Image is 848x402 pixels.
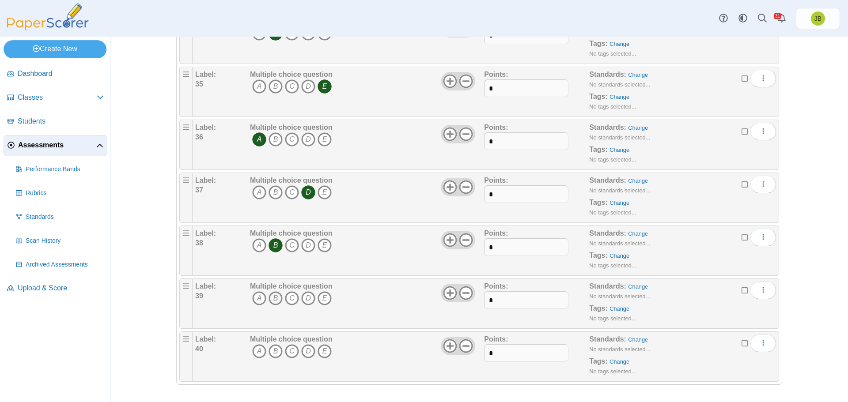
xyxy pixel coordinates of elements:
i: B [269,185,283,199]
a: Rubrics [12,183,107,204]
i: B [269,238,283,252]
b: Tags: [589,199,607,206]
a: Create New [4,40,106,58]
b: Multiple choice question [250,177,333,184]
span: Upload & Score [18,283,104,293]
b: Label: [195,71,216,78]
b: Standards: [589,335,626,343]
a: Change [628,230,648,237]
small: No tags selected... [589,50,636,57]
a: Change [609,147,629,153]
i: E [318,132,332,147]
b: Multiple choice question [250,335,333,343]
b: Label: [195,124,216,131]
a: Dashboard [4,64,107,85]
i: C [285,291,299,305]
div: Drag handle [179,278,193,329]
i: D [301,344,315,358]
a: Alerts [772,9,791,28]
a: Upload & Score [4,278,107,299]
span: Classes [18,93,97,102]
div: Drag handle [179,67,193,117]
i: A [252,238,266,252]
a: Scan History [12,230,107,252]
b: Multiple choice question [250,282,333,290]
a: Archived Assessments [12,254,107,275]
a: Change [628,71,648,78]
i: C [285,344,299,358]
a: Change [609,94,629,100]
a: Change [628,336,648,343]
span: Assessments [18,140,96,150]
b: Standards: [589,177,626,184]
b: Tags: [589,93,607,100]
b: Standards: [589,282,626,290]
button: More options [750,334,776,352]
i: C [285,132,299,147]
b: 38 [195,239,203,247]
b: Label: [195,335,216,343]
i: D [301,132,315,147]
i: C [285,238,299,252]
small: No tags selected... [589,368,636,375]
b: 35 [195,80,203,88]
a: Change [628,177,648,184]
b: Multiple choice question [250,71,333,78]
i: E [318,79,332,94]
b: Multiple choice question [250,229,333,237]
small: No tags selected... [589,262,636,269]
b: Tags: [589,252,607,259]
small: No standards selected... [589,81,650,88]
small: No standards selected... [589,346,650,353]
small: No standards selected... [589,134,650,141]
i: E [318,185,332,199]
b: 39 [195,292,203,300]
span: Dashboard [18,69,104,79]
i: E [318,238,332,252]
a: Classes [4,87,107,109]
a: Assessments [4,135,107,156]
a: Change [628,283,648,290]
b: 37 [195,186,203,194]
small: No tags selected... [589,156,636,163]
b: Standards: [589,71,626,78]
i: B [269,79,283,94]
b: Tags: [589,40,607,47]
a: Change [628,124,648,131]
i: D [301,291,315,305]
b: Multiple choice question [250,124,333,131]
i: A [252,79,266,94]
span: Archived Assessments [26,260,104,269]
span: Joel Boyd [811,11,825,26]
small: No standards selected... [589,240,650,247]
button: More options [750,282,776,299]
i: A [252,344,266,358]
div: Drag handle [179,225,193,276]
span: Students [18,116,104,126]
button: More options [750,70,776,87]
button: More options [750,123,776,140]
b: Points: [484,177,508,184]
a: Standards [12,207,107,228]
b: Standards: [589,124,626,131]
span: Scan History [26,237,104,245]
small: No tags selected... [589,315,636,322]
i: B [269,132,283,147]
small: No tags selected... [589,209,636,216]
i: C [285,185,299,199]
span: Performance Bands [26,165,104,174]
i: B [269,344,283,358]
a: Change [609,358,629,365]
a: Change [609,41,629,47]
i: E [318,344,332,358]
a: Joel Boyd [796,8,840,29]
a: Performance Bands [12,159,107,180]
small: No standards selected... [589,293,650,300]
b: Points: [484,229,508,237]
b: Tags: [589,357,607,365]
a: Change [609,199,629,206]
b: Standards: [589,229,626,237]
i: A [252,185,266,199]
b: 36 [195,133,203,141]
b: Tags: [589,146,607,153]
